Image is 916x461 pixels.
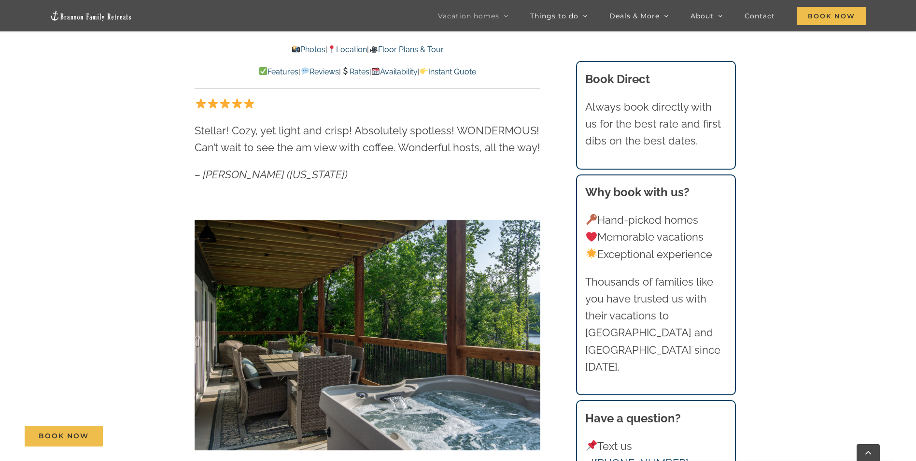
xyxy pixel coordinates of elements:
[372,67,380,75] img: 📆
[232,98,242,109] img: ⭐️
[292,45,300,53] img: 📸
[244,98,254,109] img: ⭐️
[259,67,298,76] a: Features
[50,10,132,21] img: Branson Family Retreats Logo
[25,426,103,447] a: Book Now
[438,13,499,19] span: Vacation homes
[301,67,309,75] img: 💬
[195,43,540,56] p: | |
[195,66,540,78] p: | | | |
[370,45,378,53] img: 🎥
[585,410,726,427] h3: Have a question?
[609,13,660,19] span: Deals & More
[371,67,418,76] a: Availability
[259,67,267,75] img: ✅
[691,13,714,19] span: About
[586,214,597,225] img: 🔑
[292,45,325,54] a: Photos
[39,432,89,440] span: Book Now
[327,45,367,54] a: Location
[208,98,218,109] img: ⭐️
[369,45,443,54] a: Floor Plans & Tour
[341,67,369,76] a: Rates
[585,212,726,263] p: Hand-picked homes Memorable vacations Exceptional experience
[586,248,597,259] img: 🌟
[420,67,476,76] a: Instant Quote
[420,67,428,75] img: 👉
[585,184,726,201] h3: Why book with us?
[530,13,578,19] span: Things to do
[745,13,775,19] span: Contact
[195,168,348,181] em: – [PERSON_NAME] ([US_STATE])
[328,45,336,53] img: 📍
[195,122,540,156] p: Stellar! Cozy, yet light and crisp! Absolutely spotless! WONDERMOUS! Can’t wait to see the am vie...
[300,67,338,76] a: Reviews
[586,231,597,242] img: ❤️
[585,274,726,375] p: Thousands of families like you have trusted us with their vacations to [GEOGRAPHIC_DATA] and [GEO...
[196,98,206,109] img: ⭐️
[341,67,349,75] img: 💲
[585,71,726,88] h3: Book Direct
[585,99,726,150] p: Always book directly with us for the best rate and first dibs on the best dates.
[220,98,230,109] img: ⭐️
[797,7,866,25] span: Book Now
